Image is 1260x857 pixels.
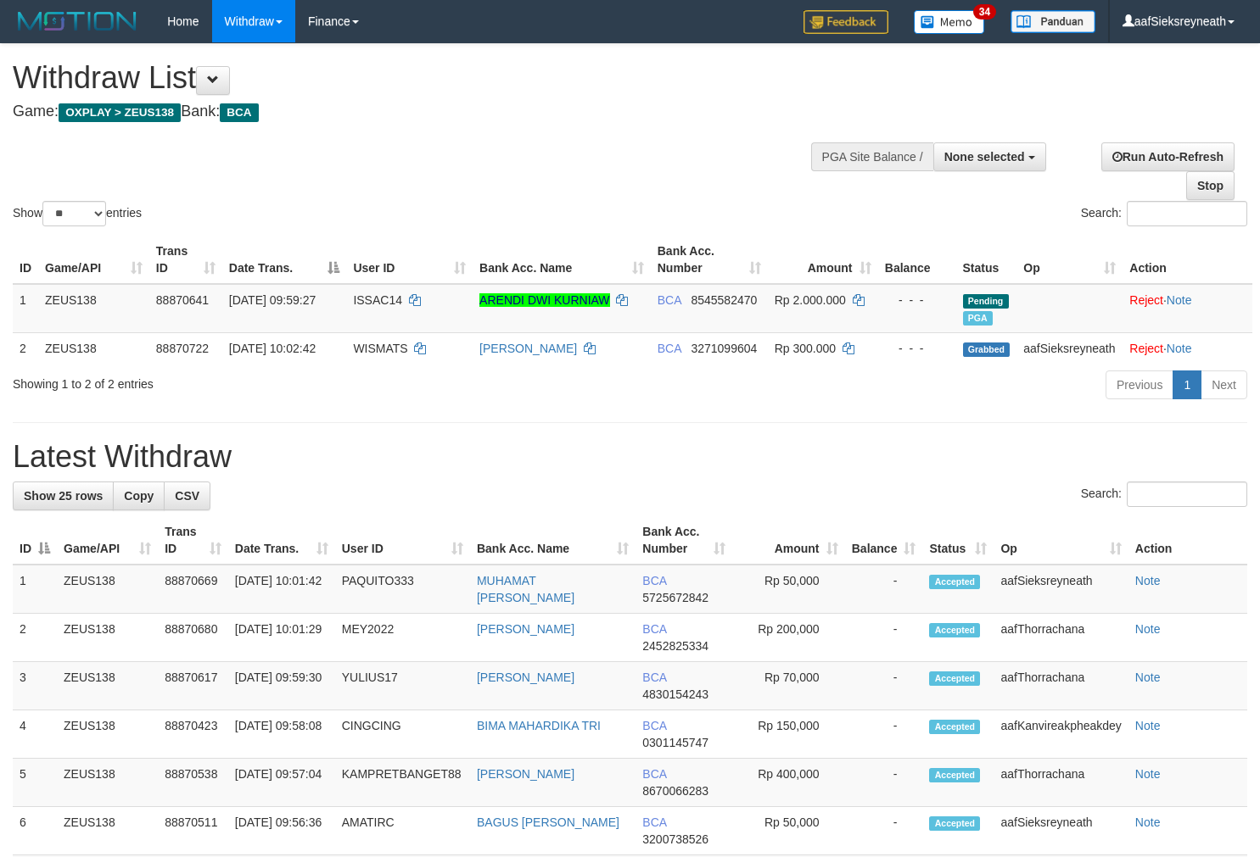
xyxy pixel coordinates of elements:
[228,710,335,759] td: [DATE] 09:58:08
[885,340,949,357] div: - - -
[158,710,228,759] td: 88870423
[929,768,980,782] span: Accepted
[57,710,158,759] td: ZEUS138
[691,342,757,355] span: Copy 3271099604 to clipboard
[38,284,149,333] td: ZEUS138
[42,201,106,226] select: Showentries
[845,807,923,855] td: -
[13,759,57,807] td: 5
[477,574,574,604] a: MUHAMAT [PERSON_NAME]
[929,816,980,831] span: Accepted
[956,236,1017,284] th: Status
[149,236,222,284] th: Trans ID: activate to sort column ascending
[775,293,846,307] span: Rp 2.000.000
[470,516,636,565] th: Bank Acc. Name: activate to sort column ascending
[228,759,335,807] td: [DATE] 09:57:04
[57,614,158,662] td: ZEUS138
[1101,142,1235,171] a: Run Auto-Refresh
[13,516,57,565] th: ID: activate to sort column descending
[973,4,996,19] span: 34
[642,622,666,636] span: BCA
[156,293,209,307] span: 88870641
[929,575,980,589] span: Accepted
[13,369,512,392] div: Showing 1 to 2 of 2 entries
[732,759,845,807] td: Rp 400,000
[642,574,666,587] span: BCA
[175,489,199,503] span: CSV
[158,516,228,565] th: Trans ID: activate to sort column ascending
[477,671,574,684] a: [PERSON_NAME]
[1016,332,1123,364] td: aafSieksreyneath
[1011,10,1095,33] img: panduan.png
[57,516,158,565] th: Game/API: activate to sort column ascending
[228,662,335,710] td: [DATE] 09:59:30
[158,759,228,807] td: 88870538
[922,516,994,565] th: Status: activate to sort column ascending
[658,342,681,355] span: BCA
[929,720,980,734] span: Accepted
[1201,370,1247,399] a: Next
[477,622,574,636] a: [PERSON_NAME]
[13,236,38,284] th: ID
[732,662,845,710] td: Rp 70,000
[642,671,666,684] span: BCA
[479,293,609,307] a: ARENDI DWI KURNIAW
[222,236,347,284] th: Date Trans.: activate to sort column descending
[732,614,845,662] td: Rp 200,000
[335,662,470,710] td: YULIUS17
[335,565,470,614] td: PAQUITO333
[156,342,209,355] span: 88870722
[845,565,923,614] td: -
[994,662,1128,710] td: aafThorrachana
[229,293,316,307] span: [DATE] 09:59:27
[57,759,158,807] td: ZEUS138
[13,103,823,120] h4: Game: Bank:
[1123,332,1252,364] td: ·
[13,284,38,333] td: 1
[804,10,888,34] img: Feedback.jpg
[1128,516,1247,565] th: Action
[963,294,1009,309] span: Pending
[994,710,1128,759] td: aafKanvireakpheakdey
[642,591,708,604] span: Copy 5725672842 to clipboard
[228,516,335,565] th: Date Trans.: activate to sort column ascending
[1016,236,1123,284] th: Op: activate to sort column ascending
[775,342,836,355] span: Rp 300.000
[642,784,708,798] span: Copy 8670066283 to clipboard
[335,759,470,807] td: KAMPRETBANGET88
[732,516,845,565] th: Amount: activate to sort column ascending
[994,516,1128,565] th: Op: activate to sort column ascending
[57,662,158,710] td: ZEUS138
[228,807,335,855] td: [DATE] 09:56:36
[13,614,57,662] td: 2
[845,710,923,759] td: -
[13,565,57,614] td: 1
[229,342,316,355] span: [DATE] 10:02:42
[845,614,923,662] td: -
[228,565,335,614] td: [DATE] 10:01:42
[1135,574,1161,587] a: Note
[1167,342,1192,355] a: Note
[477,815,619,829] a: BAGUS [PERSON_NAME]
[1173,370,1201,399] a: 1
[994,614,1128,662] td: aafThorrachana
[124,489,154,503] span: Copy
[642,639,708,653] span: Copy 2452825334 to clipboard
[1135,815,1161,829] a: Note
[1186,171,1235,200] a: Stop
[220,103,258,122] span: BCA
[335,614,470,662] td: MEY2022
[13,662,57,710] td: 3
[642,719,666,732] span: BCA
[335,516,470,565] th: User ID: activate to sort column ascending
[642,767,666,781] span: BCA
[13,201,142,226] label: Show entries
[963,311,993,326] span: Marked by aafnoeunsreypich
[13,332,38,364] td: 2
[13,710,57,759] td: 4
[1081,201,1247,226] label: Search:
[1106,370,1173,399] a: Previous
[13,61,823,95] h1: Withdraw List
[845,662,923,710] td: -
[1127,201,1247,226] input: Search:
